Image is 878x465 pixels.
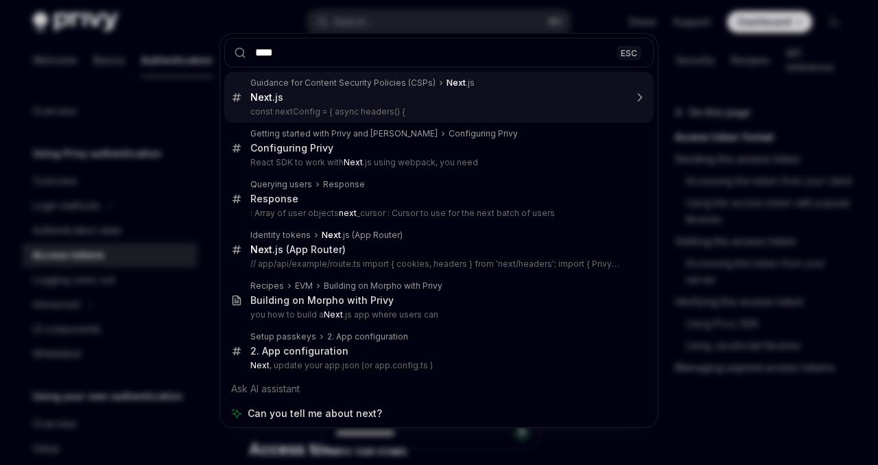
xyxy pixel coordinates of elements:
div: Response [250,193,298,205]
p: // app/api/example/route.ts import { cookies, headers } from 'next/headers'; import { PrivyClient } [250,259,625,270]
div: Configuring Privy [250,142,333,154]
b: Next [250,360,270,370]
b: next [339,208,357,218]
b: Next [250,91,272,103]
div: .js (App Router) [250,243,346,256]
div: ESC [617,45,641,60]
div: Building on Morpho with Privy [324,281,442,291]
div: Getting started with Privy and [PERSON_NAME] [250,128,438,139]
div: Guidance for Content Security Policies (CSPs) [250,77,436,88]
div: .js (App Router) [322,230,403,241]
b: Next [447,77,466,88]
div: .js [250,91,283,104]
div: Recipes [250,281,284,291]
div: Ask AI assistant [224,377,654,401]
b: Next [324,309,343,320]
div: Response [323,179,365,190]
p: : Array of user objects _cursor : Cursor to use for the next batch of users [250,208,625,219]
b: Next [322,230,341,240]
b: Next [344,157,363,167]
div: Querying users [250,179,312,190]
span: Can you tell me about next? [248,407,382,420]
div: Identity tokens [250,230,311,241]
b: Next [250,243,272,255]
p: const nextConfig = { async headers() { [250,106,625,117]
p: , update your app.json (or app.config.ts ) [250,360,625,371]
div: Configuring Privy [449,128,518,139]
div: Setup passkeys [250,331,316,342]
p: you how to build a .js app where users can [250,309,625,320]
p: React SDK to work with .js using webpack, you need [250,157,625,168]
div: 2. App configuration [250,345,348,357]
div: EVM [295,281,313,291]
div: 2. App configuration [327,331,408,342]
div: Building on Morpho with Privy [250,294,394,307]
div: .js [447,77,475,88]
